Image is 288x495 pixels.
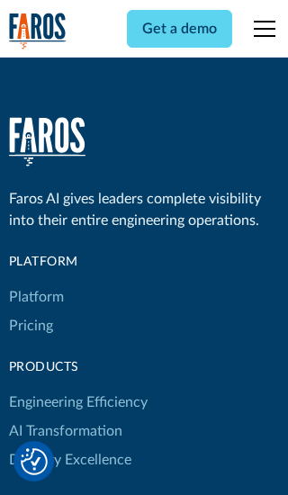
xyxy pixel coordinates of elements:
[127,10,232,48] a: Get a demo
[243,7,279,50] div: menu
[21,448,48,475] button: Cookie Settings
[9,311,53,340] a: Pricing
[9,358,148,377] div: products
[9,13,67,49] img: Logo of the analytics and reporting company Faros.
[9,117,85,166] img: Faros Logo White
[9,13,67,49] a: home
[9,253,148,272] div: Platform
[21,448,48,475] img: Revisit consent button
[9,388,148,417] a: Engineering Efficiency
[9,188,280,231] div: Faros AI gives leaders complete visibility into their entire engineering operations.
[9,283,64,311] a: Platform
[9,417,122,445] a: AI Transformation
[9,445,131,474] a: Delivery Excellence
[9,117,85,166] a: home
